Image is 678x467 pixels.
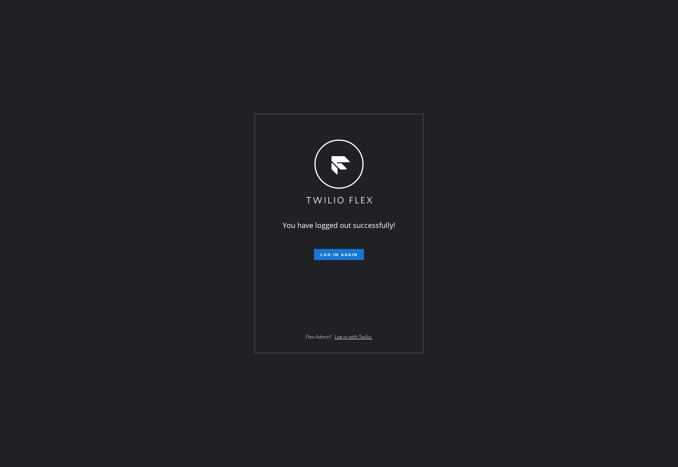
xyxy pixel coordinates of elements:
span: Log in again [320,252,358,257]
span: Flex Admin? [306,333,331,340]
a: Log in with Twilio. [335,333,372,340]
span: You have logged out successfully! [283,220,395,230]
button: Log in again [314,249,364,260]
